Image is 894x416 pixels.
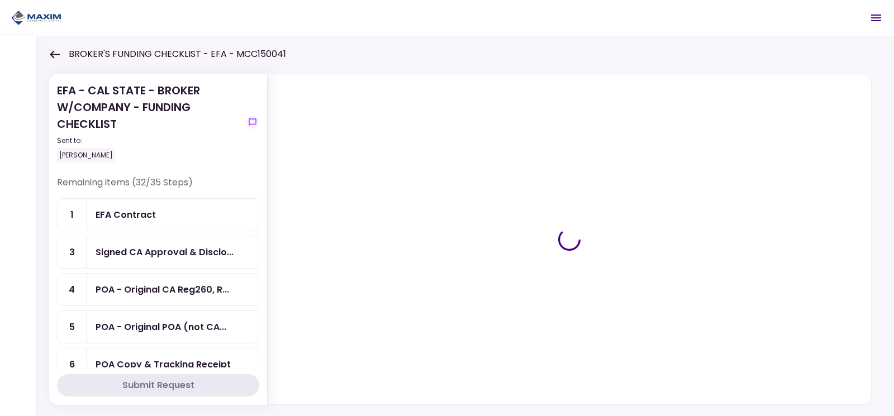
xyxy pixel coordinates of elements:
[58,236,87,268] div: 3
[96,320,226,334] div: POA - Original POA (not CA or GA)
[58,274,87,305] div: 4
[58,348,87,380] div: 6
[57,273,259,306] a: 4POA - Original CA Reg260, Reg256, & Reg4008
[863,4,890,31] button: Open menu
[69,47,286,61] h1: BROKER'S FUNDING CHECKLIST - EFA - MCC150041
[57,176,259,198] div: Remaining items (32/35 Steps)
[57,136,241,146] div: Sent to:
[246,116,259,129] button: show-messages
[122,379,194,392] div: Submit Request
[57,310,259,343] a: 5POA - Original POA (not CA or GA)
[58,199,87,231] div: 1
[58,311,87,343] div: 5
[96,357,231,371] div: POA Copy & Tracking Receipt
[57,82,241,162] div: EFA - CAL STATE - BROKER W/COMPANY - FUNDING CHECKLIST
[57,148,115,162] div: [PERSON_NAME]
[57,348,259,381] a: 6POA Copy & Tracking Receipt
[57,236,259,269] a: 3Signed CA Approval & Disclosure Forms
[57,374,259,396] button: Submit Request
[96,245,234,259] div: Signed CA Approval & Disclosure Forms
[96,208,156,222] div: EFA Contract
[57,198,259,231] a: 1EFA Contract
[11,9,61,26] img: Partner icon
[96,283,229,297] div: POA - Original CA Reg260, Reg256, & Reg4008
